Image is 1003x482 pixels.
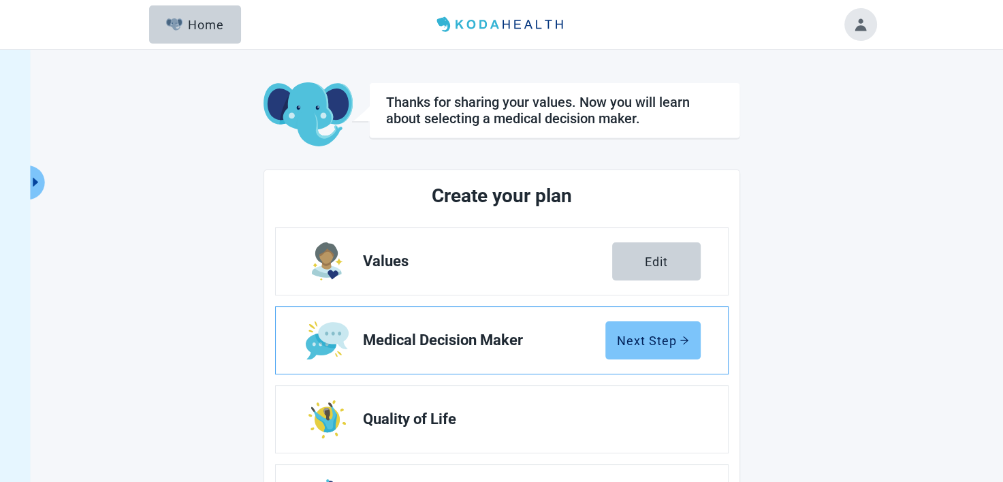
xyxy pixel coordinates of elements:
img: Koda Elephant [264,82,353,148]
span: Values [363,253,612,270]
a: Edit Values section [276,228,728,295]
button: Expand menu [28,165,45,199]
button: Next Steparrow-right [605,321,701,359]
img: Koda Health [431,14,571,35]
a: Edit Quality of Life section [276,386,728,453]
button: Edit [612,242,701,280]
h2: Create your plan [326,181,678,211]
button: Toggle account menu [844,8,877,41]
span: Medical Decision Maker [363,332,605,349]
div: Home [166,18,225,31]
span: arrow-right [680,336,689,345]
span: Quality of Life [363,411,690,428]
div: Thanks for sharing your values. Now you will learn about selecting a medical decision maker. [386,94,723,127]
span: caret-right [29,176,42,189]
a: Edit Medical Decision Maker section [276,307,728,374]
button: ElephantHome [149,5,241,44]
div: Edit [645,255,668,268]
div: Next Step [617,334,689,347]
img: Elephant [166,18,183,31]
